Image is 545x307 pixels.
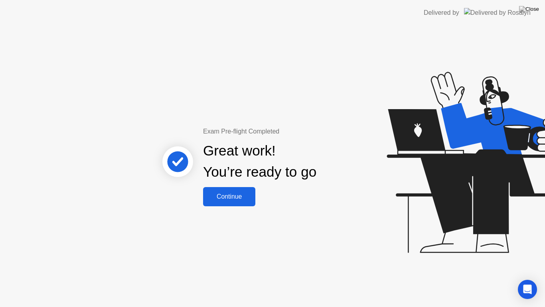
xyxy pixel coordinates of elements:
[519,6,539,12] img: Close
[203,127,368,136] div: Exam Pre-flight Completed
[203,187,255,206] button: Continue
[203,140,316,183] div: Great work! You’re ready to go
[518,280,537,299] div: Open Intercom Messenger
[424,8,459,18] div: Delivered by
[205,193,253,200] div: Continue
[464,8,531,17] img: Delivered by Rosalyn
